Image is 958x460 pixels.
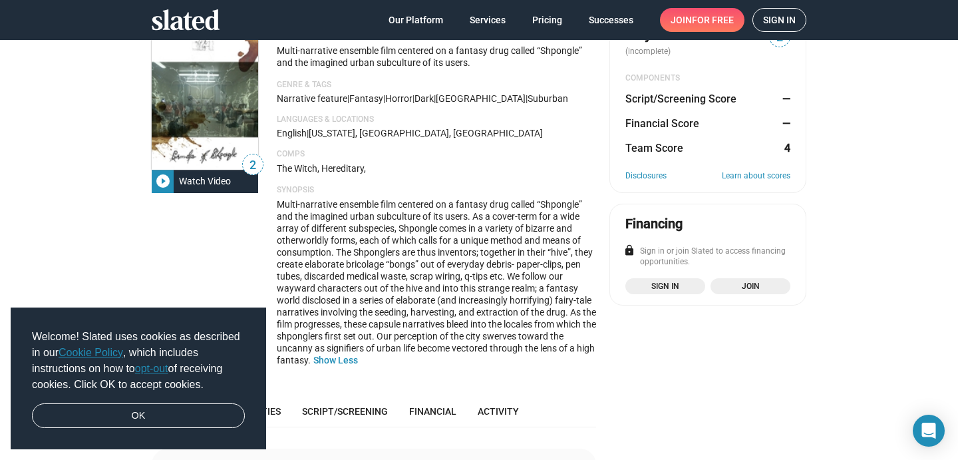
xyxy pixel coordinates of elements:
div: Watch Video [174,169,236,193]
dt: Team Score [625,141,683,155]
a: Our Platform [378,8,454,32]
span: Multi-narrative ensemble film centered on a fantasy drug called “Shpongle” and the imagined urban... [277,199,596,365]
a: Financial [399,395,467,427]
span: | [526,93,528,104]
span: dark [414,93,434,104]
span: | [307,128,309,138]
div: Open Intercom Messenger [913,415,945,447]
button: Watch Video [152,169,258,193]
span: English [277,128,307,138]
span: Join [671,8,734,32]
dd: — [778,116,790,130]
p: Comps [277,149,596,160]
a: Services [459,8,516,32]
span: | [383,93,385,104]
dt: Script/Screening Score [625,92,736,106]
span: Sign in [633,280,697,293]
span: | [347,93,349,104]
div: COMPONENTS [625,73,790,84]
div: Sign in or join Slated to access financing opportunities. [625,246,790,268]
a: dismiss cookie message [32,403,245,429]
span: Our Platform [389,8,443,32]
p: Multi-narrative ensemble film centered on a fantasy drug called “Shpongle” and the imagined urban... [277,45,596,69]
a: opt-out [135,363,168,374]
a: Sign in [752,8,806,32]
span: Narrative feature [277,93,347,104]
span: suburban [528,93,568,104]
mat-icon: play_circle_filled [155,173,171,189]
span: (incomplete) [625,47,673,56]
span: [US_STATE], [GEOGRAPHIC_DATA], [GEOGRAPHIC_DATA] [309,128,543,138]
p: The Witch, Hereditary, [277,162,596,175]
a: Cookie Policy [59,347,123,358]
span: for free [692,8,734,32]
span: Sign in [763,9,796,31]
span: [GEOGRAPHIC_DATA] [436,93,526,104]
button: Show Less [313,354,358,366]
p: Genre & Tags [277,80,596,91]
dd: — [778,92,790,106]
span: Successes [589,8,633,32]
div: cookieconsent [11,308,266,450]
span: Services [470,8,506,32]
a: Pricing [522,8,573,32]
a: Sign in [625,278,705,294]
p: Synopsis [277,185,596,196]
a: Disclosures [625,171,667,182]
a: Join [711,278,790,294]
img: Chronicles of Shpongle [152,12,258,170]
span: | [434,93,436,104]
a: Script/Screening [291,395,399,427]
span: Horror [385,93,412,104]
span: Join [718,280,782,293]
span: Financial [409,406,456,417]
span: Script/Screening [302,406,388,417]
div: Financing [625,215,683,233]
mat-icon: lock [623,244,635,256]
a: Learn about scores [722,171,790,182]
span: 2 [243,156,263,174]
p: Languages & Locations [277,115,596,125]
dd: 4 [778,141,790,155]
span: Activity [478,406,519,417]
span: | [412,93,414,104]
a: Joinfor free [660,8,744,32]
a: Activity [467,395,530,427]
dt: Financial Score [625,116,699,130]
span: Fantasy [349,93,383,104]
a: Successes [578,8,644,32]
span: Welcome! Slated uses cookies as described in our , which includes instructions on how to of recei... [32,329,245,393]
span: Pricing [532,8,562,32]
